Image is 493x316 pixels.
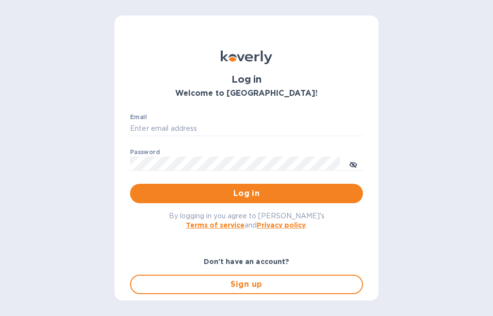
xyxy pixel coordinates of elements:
[138,188,355,199] span: Log in
[186,221,245,229] a: Terms of service
[130,184,363,203] button: Log in
[130,89,363,98] h3: Welcome to [GEOGRAPHIC_DATA]!
[130,74,363,85] h1: Log in
[344,154,363,174] button: toggle password visibility
[130,115,147,121] label: Email
[204,258,290,265] b: Don't have an account?
[257,221,306,229] a: Privacy policy
[130,122,363,136] input: Enter email address
[169,212,325,229] span: By logging in you agree to [PERSON_NAME]'s and .
[221,51,272,64] img: Koverly
[139,279,354,290] span: Sign up
[130,149,160,155] label: Password
[130,275,363,294] button: Sign up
